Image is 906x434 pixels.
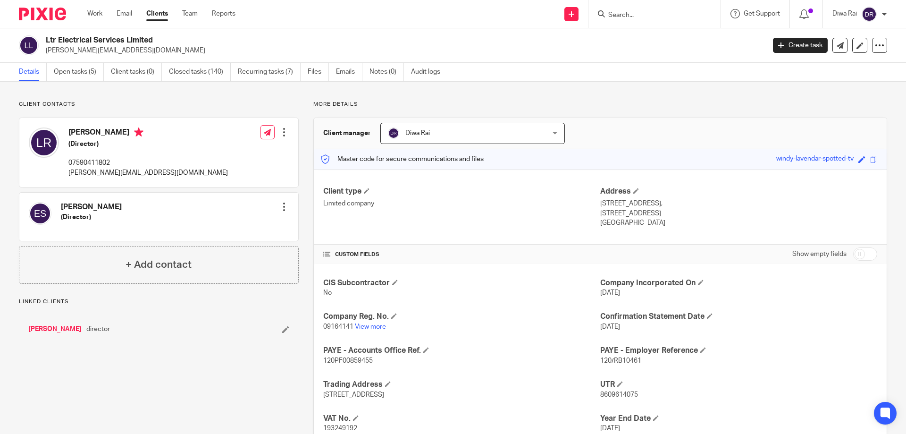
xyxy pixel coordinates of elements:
[776,154,854,165] div: windy-lavendar-spotted-tv
[29,202,51,225] img: svg%3E
[61,202,122,212] h4: [PERSON_NAME]
[19,35,39,55] img: svg%3E
[126,257,192,272] h4: + Add contact
[19,298,299,306] p: Linked clients
[323,128,371,138] h3: Client manager
[388,128,399,139] img: svg%3E
[323,251,600,258] h4: CUSTOM FIELDS
[321,154,484,164] p: Master code for secure communications and files
[323,289,332,296] span: No
[600,323,620,330] span: [DATE]
[117,9,132,18] a: Email
[146,9,168,18] a: Clients
[238,63,301,81] a: Recurring tasks (7)
[323,380,600,390] h4: Trading Address
[308,63,329,81] a: Files
[600,289,620,296] span: [DATE]
[832,9,857,18] p: Diwa Rai
[323,199,600,208] p: Limited company
[68,158,228,168] p: 07590411802
[86,324,110,334] span: director
[600,187,877,196] h4: Address
[607,11,692,20] input: Search
[111,63,162,81] a: Client tasks (0)
[19,101,299,108] p: Client contacts
[744,10,780,17] span: Get Support
[54,63,104,81] a: Open tasks (5)
[169,63,231,81] a: Closed tasks (140)
[323,323,353,330] span: 09164141
[405,130,430,136] span: Diwa Rai
[411,63,447,81] a: Audit logs
[600,278,877,288] h4: Company Incorporated On
[212,9,235,18] a: Reports
[182,9,198,18] a: Team
[46,46,759,55] p: [PERSON_NAME][EMAIL_ADDRESS][DOMAIN_NAME]
[355,323,386,330] a: View more
[19,8,66,20] img: Pixie
[600,218,877,228] p: [GEOGRAPHIC_DATA]
[68,128,228,139] h4: [PERSON_NAME]
[323,414,600,424] h4: VAT No.
[600,312,877,322] h4: Confirmation Statement Date
[600,414,877,424] h4: Year End Date
[600,209,877,218] p: [STREET_ADDRESS]
[28,324,82,334] a: [PERSON_NAME]
[19,63,47,81] a: Details
[313,101,887,108] p: More details
[336,63,362,81] a: Emails
[323,391,384,398] span: [STREET_ADDRESS]
[323,278,600,288] h4: CIS Subcontractor
[773,38,828,53] a: Create task
[369,63,404,81] a: Notes (0)
[600,380,877,390] h4: UTR
[61,213,122,222] h5: (Director)
[323,187,600,196] h4: Client type
[323,425,357,432] span: 193249192
[600,391,638,398] span: 8609614075
[600,357,641,364] span: 120/RB10461
[29,128,59,158] img: svg%3E
[323,357,373,364] span: 120PF00859455
[600,199,877,208] p: [STREET_ADDRESS],
[862,7,877,22] img: svg%3E
[134,128,143,137] i: Primary
[46,35,616,45] h2: Ltr Electrical Services Limited
[792,249,847,259] label: Show empty fields
[600,425,620,432] span: [DATE]
[323,312,600,322] h4: Company Reg. No.
[87,9,102,18] a: Work
[323,346,600,356] h4: PAYE - Accounts Office Ref.
[68,168,228,178] p: [PERSON_NAME][EMAIL_ADDRESS][DOMAIN_NAME]
[68,139,228,149] h5: (Director)
[600,346,877,356] h4: PAYE - Employer Reference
